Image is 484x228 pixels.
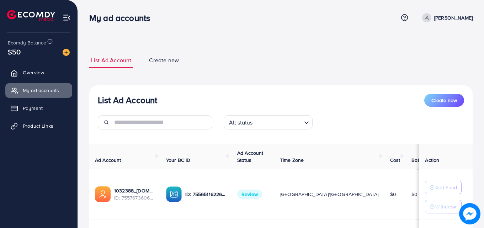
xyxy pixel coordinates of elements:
a: Product Links [5,119,72,133]
a: Payment [5,101,72,115]
img: image [459,203,480,224]
span: Ad Account [95,157,121,164]
span: [GEOGRAPHIC_DATA]/[GEOGRAPHIC_DATA] [280,191,379,198]
button: Create new [424,94,464,107]
span: Ecomdy Balance [8,39,46,46]
span: $0 [411,191,417,198]
img: menu [63,14,71,22]
span: Cost [390,157,400,164]
button: Withdraw [425,200,462,213]
span: Action [425,157,439,164]
img: logo [7,10,55,21]
span: List Ad Account [91,56,131,64]
p: Add Fund [435,183,457,192]
span: ID: 7557673606067683345 [114,194,155,201]
span: $50 [8,47,21,57]
h3: List Ad Account [98,95,157,105]
span: Create new [431,97,457,104]
span: $0 [390,191,396,198]
span: Create new [149,56,179,64]
span: Time Zone [280,157,304,164]
span: All status [228,117,254,128]
div: Search for option [224,115,313,129]
a: 1032388_[DOMAIN_NAME]_1759658022401 [114,187,155,194]
span: Product Links [23,122,53,129]
a: Overview [5,65,72,80]
a: My ad accounts [5,83,72,97]
div: <span class='underline'>1032388_styleden.shop_1759658022401</span></br>7557673606067683345 [114,187,155,202]
img: ic-ads-acc.e4c84228.svg [95,186,111,202]
p: Withdraw [435,202,456,211]
span: Your BC ID [166,157,191,164]
input: Search for option [255,116,301,128]
img: ic-ba-acc.ded83a64.svg [166,186,182,202]
button: Add Fund [425,181,462,194]
p: [PERSON_NAME] [434,14,473,22]
span: My ad accounts [23,87,59,94]
img: image [63,49,70,56]
p: ID: 7556511622665945105 [185,190,226,198]
span: Review [237,190,262,199]
span: Balance [411,157,430,164]
span: Ad Account Status [237,149,264,164]
h3: My ad accounts [89,13,156,23]
span: Overview [23,69,44,76]
span: Payment [23,105,43,112]
a: [PERSON_NAME] [419,13,473,22]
